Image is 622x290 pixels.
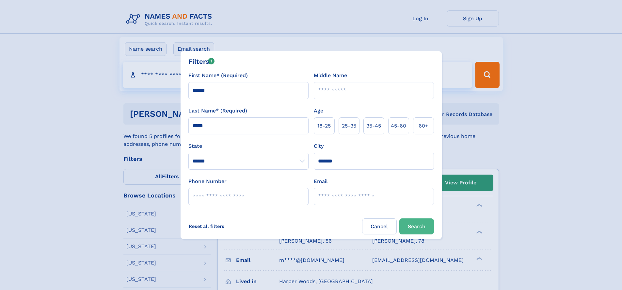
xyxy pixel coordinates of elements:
[188,142,309,150] label: State
[342,122,356,130] span: 25‑35
[314,178,328,185] label: Email
[399,218,434,234] button: Search
[188,178,227,185] label: Phone Number
[188,57,215,66] div: Filters
[317,122,331,130] span: 18‑25
[362,218,397,234] label: Cancel
[314,142,324,150] label: City
[314,107,323,115] label: Age
[391,122,406,130] span: 45‑60
[366,122,381,130] span: 35‑45
[188,72,248,79] label: First Name* (Required)
[419,122,428,130] span: 60+
[184,218,229,234] label: Reset all filters
[188,107,247,115] label: Last Name* (Required)
[314,72,347,79] label: Middle Name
